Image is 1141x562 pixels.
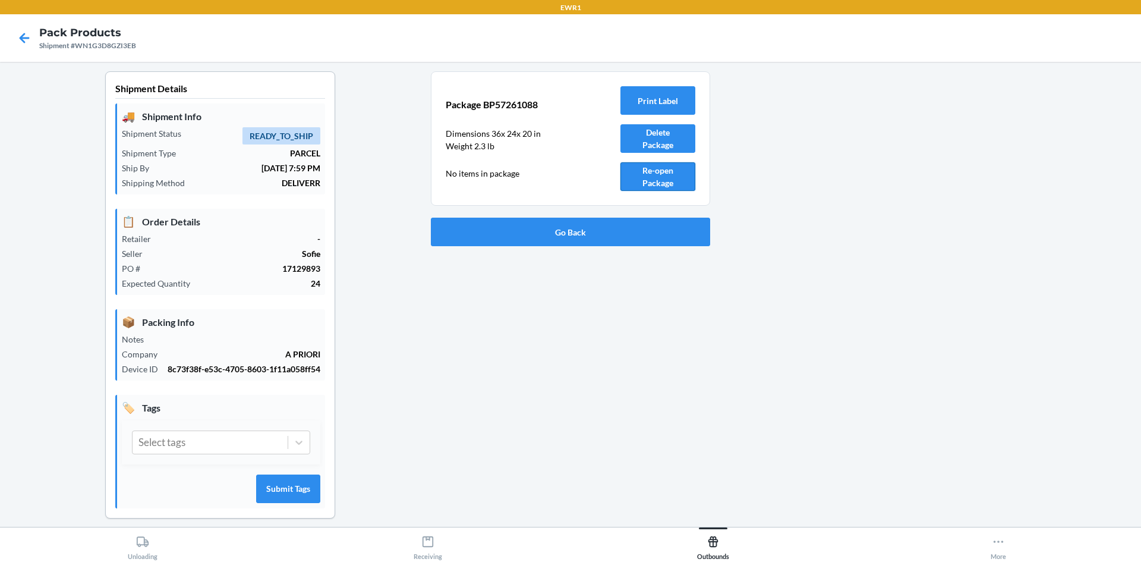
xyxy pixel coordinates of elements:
span: READY_TO_SHIP [242,127,320,145]
p: Order Details [122,214,320,230]
div: Receiving [414,530,442,560]
p: 17129893 [150,262,320,275]
p: Package BP57261088 [446,98,592,112]
button: Go Back [431,218,710,246]
p: EWR1 [560,2,581,13]
p: PARCEL [185,147,320,159]
button: Outbounds [570,528,856,560]
p: Ship By [122,162,159,174]
button: Re-open Package [620,162,695,191]
p: Company [122,348,167,360]
span: 📋 [122,214,135,230]
p: Shipping Method [122,177,194,189]
div: More [991,530,1006,560]
p: Expected Quantity [122,277,200,290]
p: Notes [122,333,153,346]
span: 🚚 [122,108,135,124]
p: [DATE] 7:59 PM [159,162,320,174]
button: More [856,528,1141,560]
h4: Pack Products [39,25,136,40]
div: Outbounds [697,530,729,560]
p: Dimensions 36 x 24 x 20 in [446,127,541,140]
p: Shipment Info [122,108,320,124]
p: Retailer [122,233,160,245]
p: Shipment Status [122,127,191,140]
p: Packing Info [122,314,320,330]
p: DELIVERR [194,177,320,189]
div: Select tags [138,435,185,450]
p: PO # [122,262,150,275]
p: Weight 2.3 lb [446,140,494,152]
p: Seller [122,247,152,260]
p: A PRIORI [167,348,320,360]
div: Unloading [128,530,157,560]
div: Shipment #WN1G3D8GZI3EB [39,40,136,51]
button: Receiving [285,528,570,560]
p: - [160,233,320,245]
p: No items in package [446,167,592,180]
p: Shipment Details [115,81,325,99]
p: Tags [122,400,320,416]
span: 📦 [122,314,135,330]
span: 🏷️ [122,400,135,416]
p: Sofie [152,247,320,260]
button: Print Label [620,86,695,115]
button: Submit Tags [256,475,320,503]
p: 8c73f38f-e53c-4705-8603-1f11a058ff54 [168,363,320,375]
button: Delete Package [620,124,695,153]
p: Device ID [122,363,168,375]
p: 24 [200,277,320,290]
p: Shipment Type [122,147,185,159]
